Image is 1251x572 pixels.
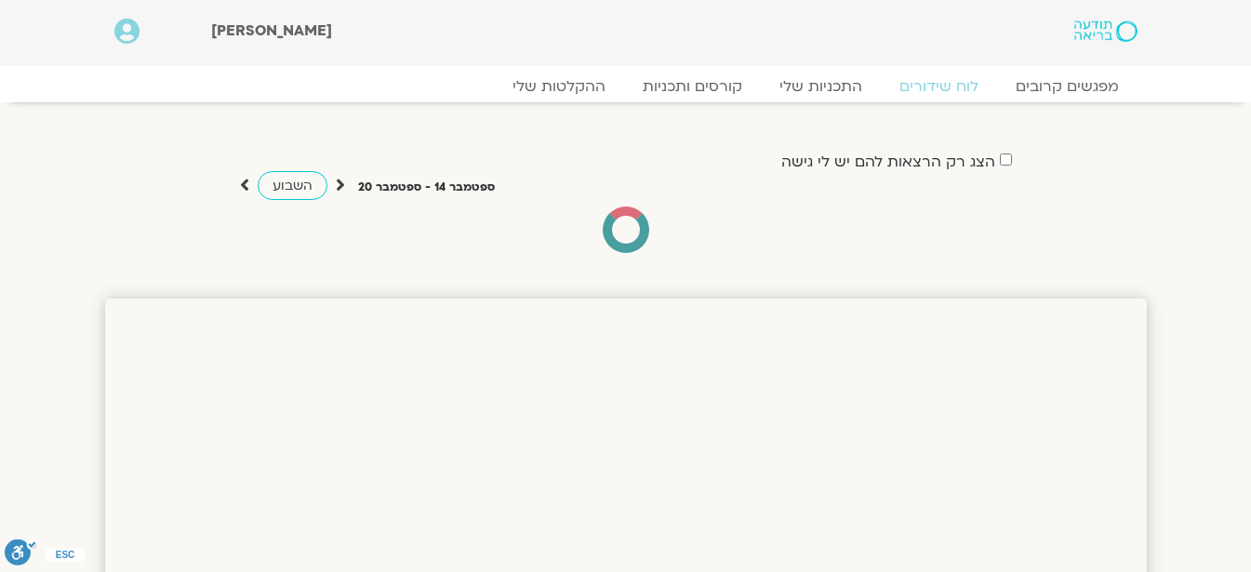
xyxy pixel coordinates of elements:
[494,77,624,96] a: ההקלטות שלי
[624,77,761,96] a: קורסים ותכניות
[258,171,327,200] a: השבוע
[761,77,881,96] a: התכניות שלי
[273,177,313,194] span: השבוע
[211,20,332,41] span: [PERSON_NAME]
[881,77,997,96] a: לוח שידורים
[358,178,495,197] p: ספטמבר 14 - ספטמבר 20
[114,77,1138,96] nav: Menu
[997,77,1138,96] a: מפגשים קרובים
[781,153,995,170] label: הצג רק הרצאות להם יש לי גישה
